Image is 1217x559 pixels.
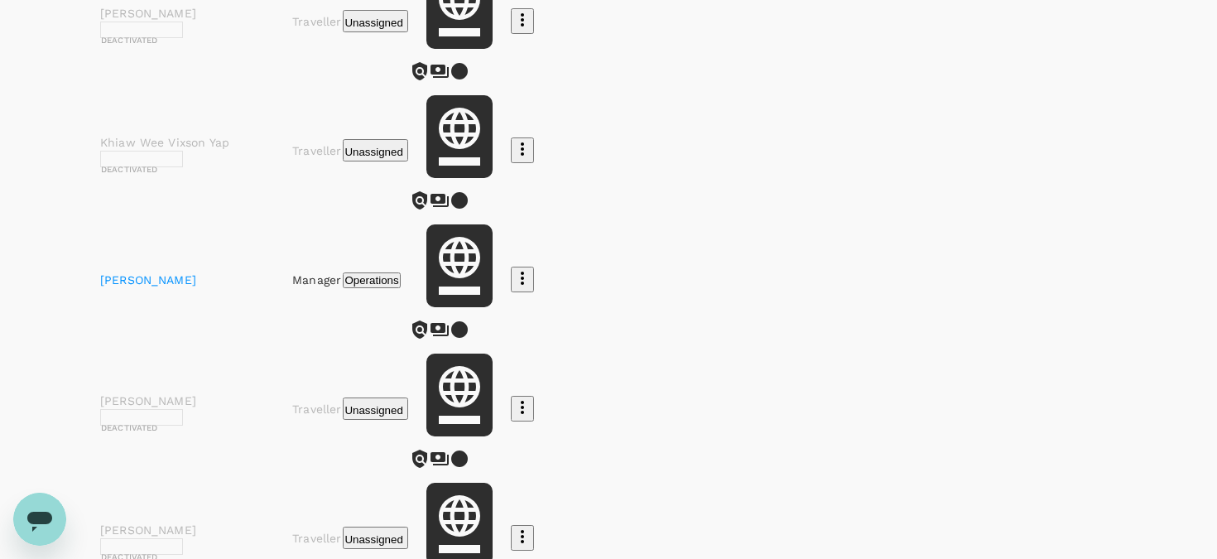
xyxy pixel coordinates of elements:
p: Deactivated [101,34,182,46]
span: Khiaw Wee Vixson Yap [100,136,229,149]
a: [PERSON_NAME] [100,273,196,287]
span: [PERSON_NAME] [100,523,196,537]
span: Traveller [292,532,341,545]
iframe: Button to launch messaging window [13,493,66,546]
button: Unassigned [343,527,407,549]
button: Unassigned [343,398,407,420]
button: Unassigned [343,139,407,161]
button: Unassigned [343,10,407,32]
p: Deactivated [101,422,182,434]
span: Traveller [292,144,341,157]
span: Traveller [292,402,341,416]
button: Operations [343,272,400,288]
span: Manager [292,273,341,287]
p: Deactivated [101,163,182,176]
span: [PERSON_NAME] [100,394,196,407]
span: [PERSON_NAME] [100,7,196,20]
span: Operations [344,274,398,287]
span: Traveller [292,15,341,28]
